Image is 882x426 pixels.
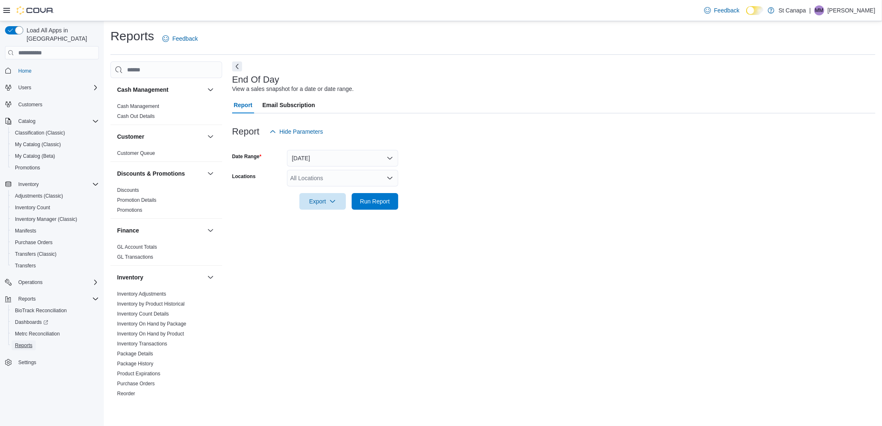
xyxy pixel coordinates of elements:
[117,150,155,156] a: Customer Queue
[206,169,216,179] button: Discounts & Promotions
[12,214,99,224] span: Inventory Manager (Classic)
[8,248,102,260] button: Transfers (Classic)
[12,317,51,327] a: Dashboards
[15,294,99,304] span: Reports
[8,316,102,328] a: Dashboards
[287,150,398,166] button: [DATE]
[15,193,63,199] span: Adjustments (Classic)
[12,306,70,316] a: BioTrack Reconciliation
[117,150,155,157] span: Customer Queue
[352,193,398,210] button: Run Report
[117,321,186,327] span: Inventory On Hand by Package
[117,197,157,203] a: Promotion Details
[117,187,139,193] span: Discounts
[117,86,169,94] h3: Cash Management
[15,179,42,189] button: Inventory
[8,305,102,316] button: BioTrack Reconciliation
[12,191,66,201] a: Adjustments (Classic)
[117,301,185,307] a: Inventory by Product Historical
[8,190,102,202] button: Adjustments (Classic)
[117,226,204,235] button: Finance
[18,84,31,91] span: Users
[232,85,354,93] div: View a sales snapshot for a date or date range.
[117,340,167,347] span: Inventory Transactions
[117,254,153,260] a: GL Transactions
[8,150,102,162] button: My Catalog (Beta)
[8,237,102,248] button: Purchase Orders
[117,103,159,109] a: Cash Management
[117,381,155,387] a: Purchase Orders
[2,179,102,190] button: Inventory
[8,162,102,174] button: Promotions
[746,6,764,15] input: Dark Mode
[12,226,99,236] span: Manifests
[117,370,160,377] span: Product Expirations
[117,351,153,357] a: Package Details
[815,5,823,15] span: MM
[15,294,39,304] button: Reports
[15,228,36,234] span: Manifests
[15,357,99,367] span: Settings
[12,317,99,327] span: Dashboards
[232,153,262,160] label: Date Range
[299,193,346,210] button: Export
[12,340,36,350] a: Reports
[110,101,222,125] div: Cash Management
[12,128,99,138] span: Classification (Classic)
[360,197,390,206] span: Run Report
[110,242,222,265] div: Finance
[117,169,204,178] button: Discounts & Promotions
[12,237,56,247] a: Purchase Orders
[12,329,63,339] a: Metrc Reconciliation
[279,127,323,136] span: Hide Parameters
[2,98,102,110] button: Customers
[262,97,315,113] span: Email Subscription
[12,151,99,161] span: My Catalog (Beta)
[18,359,36,366] span: Settings
[117,86,204,94] button: Cash Management
[15,251,56,257] span: Transfers (Classic)
[12,140,64,149] a: My Catalog (Classic)
[2,64,102,76] button: Home
[15,239,53,246] span: Purchase Orders
[8,328,102,340] button: Metrc Reconciliation
[117,350,153,357] span: Package Details
[15,319,48,326] span: Dashboards
[12,203,54,213] a: Inventory Count
[15,99,99,110] span: Customers
[15,204,50,211] span: Inventory Count
[15,262,36,269] span: Transfers
[117,226,139,235] h3: Finance
[8,260,102,272] button: Transfers
[12,214,81,224] a: Inventory Manager (Classic)
[15,83,34,93] button: Users
[206,85,216,95] button: Cash Management
[15,153,55,159] span: My Catalog (Beta)
[232,75,279,85] h3: End Of Day
[15,65,99,76] span: Home
[117,311,169,317] span: Inventory Count Details
[15,141,61,148] span: My Catalog (Classic)
[18,101,42,108] span: Customers
[15,130,65,136] span: Classification (Classic)
[117,103,159,110] span: Cash Management
[387,175,393,181] button: Open list of options
[15,331,60,337] span: Metrc Reconciliation
[8,127,102,139] button: Classification (Classic)
[2,277,102,288] button: Operations
[117,380,155,387] span: Purchase Orders
[8,225,102,237] button: Manifests
[15,179,99,189] span: Inventory
[117,187,139,193] a: Discounts
[809,5,811,15] p: |
[117,361,153,367] a: Package History
[206,132,216,142] button: Customer
[117,244,157,250] span: GL Account Totals
[12,163,44,173] a: Promotions
[18,279,43,286] span: Operations
[117,291,166,297] a: Inventory Adjustments
[117,331,184,337] a: Inventory On Hand by Product
[2,293,102,305] button: Reports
